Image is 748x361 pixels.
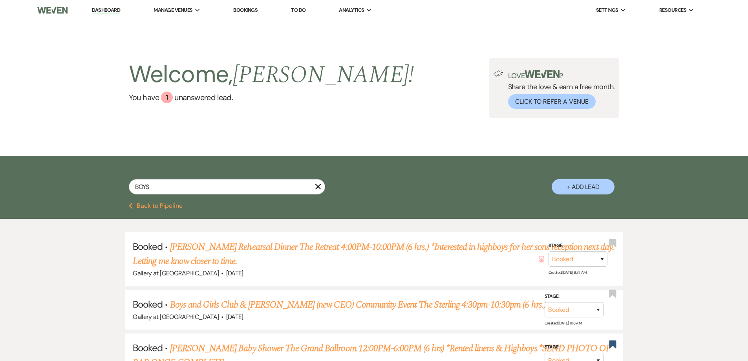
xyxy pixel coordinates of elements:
[549,270,587,275] span: Created: [DATE] 9:37 AM
[226,269,243,277] span: [DATE]
[133,342,163,354] span: Booked
[508,94,596,109] button: Click to Refer a Venue
[154,6,192,14] span: Manage Venues
[659,6,686,14] span: Resources
[133,269,219,277] span: Gallery at [GEOGRAPHIC_DATA]
[92,7,120,14] a: Dashboard
[233,7,258,13] a: Bookings
[37,2,67,18] img: Weven Logo
[129,179,325,194] input: Search by name, event date, email address or phone number
[596,6,618,14] span: Settings
[545,292,604,301] label: Stage:
[133,313,219,321] span: Gallery at [GEOGRAPHIC_DATA]
[525,70,560,78] img: weven-logo-green.svg
[161,92,173,103] div: 1
[549,242,607,250] label: Stage:
[129,92,414,103] a: You have 1 unanswered lead.
[129,203,183,209] button: Back to Pipeline
[545,321,582,326] span: Created: [DATE] 11:18 AM
[494,70,503,77] img: loud-speaker-illustration.svg
[129,58,414,92] h2: Welcome,
[133,298,163,310] span: Booked
[552,179,614,194] button: + Add Lead
[545,343,604,352] label: Stage:
[339,6,364,14] span: Analytics
[170,298,546,312] a: Boys and Girls Club & [PERSON_NAME] (new CEO) Community Event The Sterling 4:30pm-10:30pm (6 hrs.)
[233,57,414,93] span: [PERSON_NAME] !
[226,313,243,321] span: [DATE]
[133,240,163,253] span: Booked
[133,240,614,268] a: [PERSON_NAME] Rehearsal Dinner The Retreat 4:00PM-10:00PM (6 hrs.) *Interested in highboys for he...
[508,70,615,79] p: Love ?
[291,7,305,13] a: To Do
[503,70,615,109] div: Share the love & earn a free month.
